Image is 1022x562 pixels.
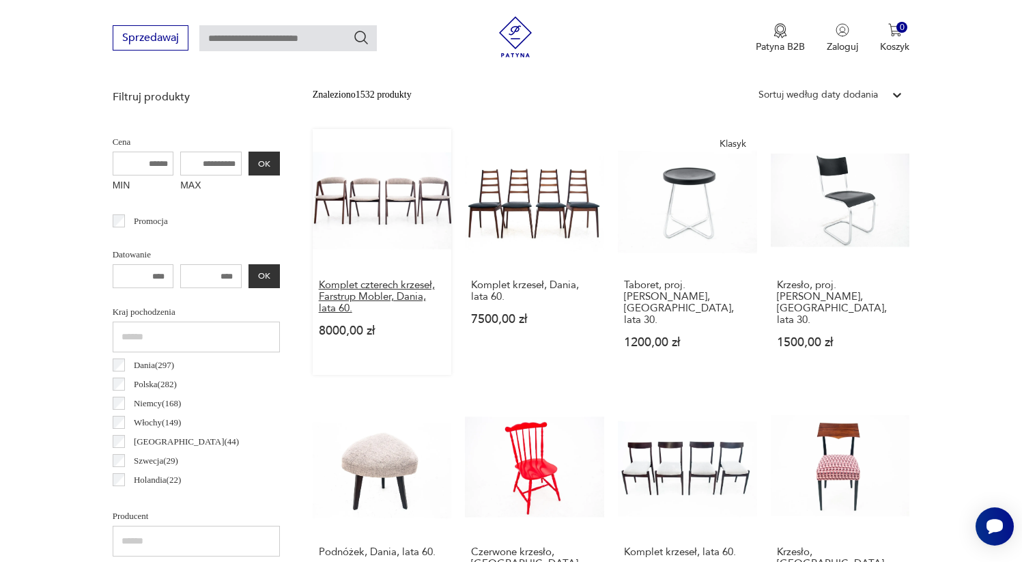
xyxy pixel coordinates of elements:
iframe: Smartsupp widget button [976,507,1014,546]
button: OK [249,264,280,288]
p: Producent [113,509,280,524]
p: Dania ( 297 ) [134,358,174,373]
h3: Komplet krzeseł, lata 60. [624,546,751,558]
div: 0 [896,22,908,33]
p: Włochy ( 149 ) [134,415,181,430]
label: MIN [113,175,174,197]
a: KlasykTaboret, proj. Mart Stam, Polska, lata 30.Taboret, proj. [PERSON_NAME], [GEOGRAPHIC_DATA], ... [618,129,757,375]
p: Niemcy ( 168 ) [134,396,181,411]
button: Szukaj [353,29,369,46]
a: Ikona medaluPatyna B2B [756,23,805,53]
img: Ikona koszyka [888,23,902,37]
h3: Podnóżek, Dania, lata 60. [319,546,446,558]
button: 0Koszyk [880,23,909,53]
h3: Taboret, proj. [PERSON_NAME], [GEOGRAPHIC_DATA], lata 30. [624,279,751,326]
p: Holandia ( 22 ) [134,473,181,488]
button: OK [249,152,280,175]
p: Kraj pochodzenia [113,305,280,320]
button: Patyna B2B [756,23,805,53]
p: Szwecja ( 29 ) [134,453,178,468]
h3: Komplet czterech krzeseł, Farstrup Mobler, Dania, lata 60. [319,279,446,314]
a: Komplet krzeseł, Dania, lata 60.Komplet krzeseł, Dania, lata 60.7500,00 zł [465,129,604,375]
h3: Krzesło, proj. [PERSON_NAME], [GEOGRAPHIC_DATA], lata 30. [777,279,904,326]
div: Sortuj według daty dodania [758,87,878,102]
p: 1500,00 zł [777,337,904,348]
p: 1200,00 zł [624,337,751,348]
p: 7500,00 zł [471,313,598,325]
label: MAX [180,175,242,197]
img: Patyna - sklep z meblami i dekoracjami vintage [495,16,536,57]
p: Datowanie [113,247,280,262]
h3: Komplet krzeseł, Dania, lata 60. [471,279,598,303]
a: Krzesło, proj. Marta Stama, Polska, lata 30.Krzesło, proj. [PERSON_NAME], [GEOGRAPHIC_DATA], lata... [771,129,910,375]
p: Cena [113,135,280,150]
button: Sprzedawaj [113,25,188,51]
img: Ikonka użytkownika [836,23,849,37]
p: Koszyk [880,40,909,53]
p: Zaloguj [827,40,858,53]
p: Patyna B2B [756,40,805,53]
p: Promocja [134,214,168,229]
button: Zaloguj [827,23,858,53]
p: Czechy ( 22 ) [134,492,175,507]
p: Filtruj produkty [113,89,280,104]
img: Ikona medalu [773,23,787,38]
a: Sprzedawaj [113,34,188,44]
p: 8000,00 zł [319,325,446,337]
p: Polska ( 282 ) [134,377,177,392]
div: Znaleziono 1532 produkty [313,87,412,102]
a: Komplet czterech krzeseł, Farstrup Mobler, Dania, lata 60.Komplet czterech krzeseł, Farstrup Mobl... [313,129,452,375]
p: [GEOGRAPHIC_DATA] ( 44 ) [134,434,239,449]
